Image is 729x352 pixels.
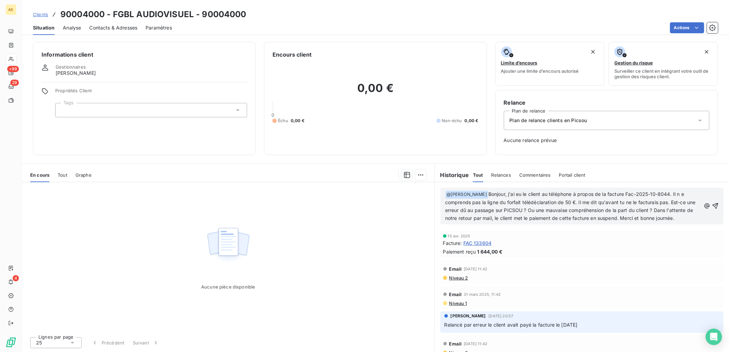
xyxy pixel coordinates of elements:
input: Ajouter une valeur [61,107,67,113]
span: Portail client [559,172,586,178]
span: Email [449,341,462,347]
h6: Relance [504,98,709,107]
span: Non-échu [442,118,462,124]
img: Logo LeanPay [5,337,16,348]
span: Niveau 1 [449,301,467,306]
button: Suivant [129,336,163,350]
span: Aucune pièce disponible [201,284,255,290]
h3: 90004000 - FGBL AUDIOVISUEL - 90004000 [60,8,246,21]
span: Bonjour, j'ai eu le client au téléphone à propos de la facture Fac-2025-10-8044. Il n e comprends... [445,191,697,221]
span: Relances [491,172,511,178]
span: Email [449,266,462,272]
div: Open Intercom Messenger [706,329,722,345]
span: Paiement reçu [443,248,476,255]
span: Graphe [76,172,92,178]
span: Aucune relance prévue [504,137,709,144]
span: Situation [33,24,55,31]
span: Gestionnaires [56,64,86,70]
span: Niveau 2 [449,275,468,281]
h2: 0,00 € [273,81,478,102]
span: Paramètres [146,24,172,31]
button: Précédent [87,336,129,350]
button: Gestion du risqueSurveiller ce client en intégrant votre outil de gestion des risques client. [609,42,718,86]
span: 0 [271,112,274,118]
span: Commentaires [519,172,551,178]
span: Surveiller ce client en intégrant votre outil de gestion des risques client. [614,68,712,79]
span: [PERSON_NAME] [56,70,96,77]
h6: Historique [435,171,469,179]
span: @ [PERSON_NAME] [445,191,488,199]
span: Plan de relance clients en Picsou [510,117,587,124]
span: 25 [36,339,42,346]
span: Ajouter une limite d’encours autorisé [501,68,579,74]
div: AE [5,4,16,15]
span: Analyse [63,24,81,31]
span: FAC 133604 [463,239,492,247]
span: Facture : [443,239,462,247]
span: Limite d’encours [501,60,537,66]
span: 1 644,00 € [477,248,503,255]
span: Propriétés Client [55,88,247,97]
img: Empty state [206,224,250,267]
span: Échu [278,118,288,124]
span: [DATE] 11:42 [464,342,487,346]
span: En cours [30,172,49,178]
span: [DATE] 11:42 [464,267,487,271]
span: Relancé par erreur le client avait payé la facture le [DATE] [444,322,578,328]
span: [PERSON_NAME] [451,313,486,319]
span: 0,00 € [291,118,304,124]
a: Clients [33,11,48,18]
span: 31 mars 2025, 11:42 [464,292,501,296]
span: Tout [58,172,67,178]
span: 15 avr. 2025 [448,234,471,238]
h6: Encours client [273,50,312,59]
span: Clients [33,12,48,17]
span: +99 [7,66,19,72]
h6: Informations client [42,50,247,59]
span: 0,00 € [465,118,478,124]
span: 29 [10,80,19,86]
span: [DATE] 20:57 [489,314,513,318]
span: 4 [13,275,19,281]
span: Gestion du risque [614,60,653,66]
button: Limite d’encoursAjouter une limite d’encours autorisé [495,42,605,86]
button: Actions [670,22,704,33]
span: Tout [473,172,483,178]
span: Contacts & Adresses [89,24,137,31]
span: Email [449,292,462,297]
